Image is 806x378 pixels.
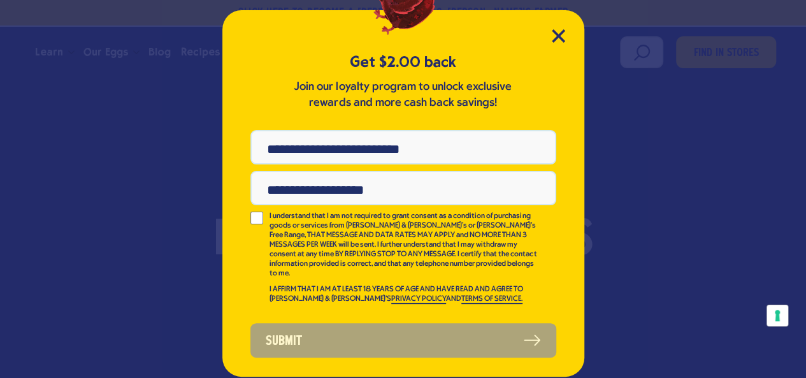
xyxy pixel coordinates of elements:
a: TERMS OF SERVICE. [461,295,522,304]
p: Join our loyalty program to unlock exclusive rewards and more cash back savings! [292,79,515,111]
a: PRIVACY POLICY [391,295,446,304]
button: Close Modal [552,29,565,43]
input: I understand that I am not required to grant consent as a condition of purchasing goods or servic... [250,212,263,224]
h5: Get $2.00 back [250,52,556,73]
p: I understand that I am not required to grant consent as a condition of purchasing goods or servic... [270,212,538,279]
p: I AFFIRM THAT I AM AT LEAST 18 YEARS OF AGE AND HAVE READ AND AGREE TO [PERSON_NAME] & [PERSON_NA... [270,285,538,304]
button: Your consent preferences for tracking technologies [766,305,788,326]
button: Submit [250,323,556,358]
